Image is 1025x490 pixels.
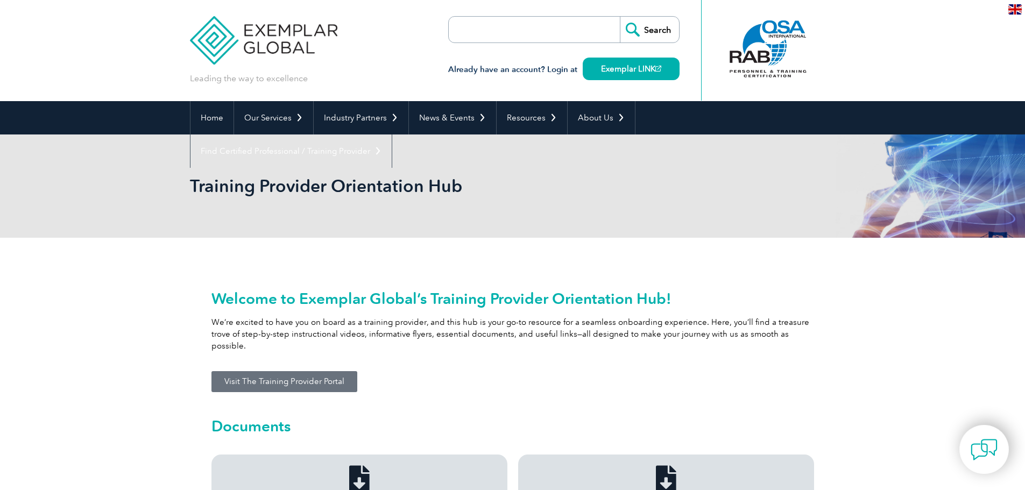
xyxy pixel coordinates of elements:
[497,101,567,134] a: Resources
[190,177,642,195] h2: Training Provider Orientation Hub
[224,378,344,386] span: Visit The Training Provider Portal
[583,58,680,80] a: Exemplar LINK
[211,290,814,307] h2: Welcome to Exemplar Global’s Training Provider Orientation Hub!
[448,63,680,76] h3: Already have an account? Login at
[190,73,308,84] p: Leading the way to excellence
[409,101,496,134] a: News & Events
[190,134,392,168] a: Find Certified Professional / Training Provider
[211,371,357,392] a: Visit The Training Provider Portal
[211,316,814,352] p: We’re excited to have you on board as a training provider, and this hub is your go-to resource fo...
[190,101,234,134] a: Home
[655,66,661,72] img: open_square.png
[1008,4,1022,15] img: en
[314,101,408,134] a: Industry Partners
[971,436,998,463] img: contact-chat.png
[234,101,313,134] a: Our Services
[568,101,635,134] a: About Us
[211,417,814,435] h2: Documents
[620,17,679,42] input: Search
